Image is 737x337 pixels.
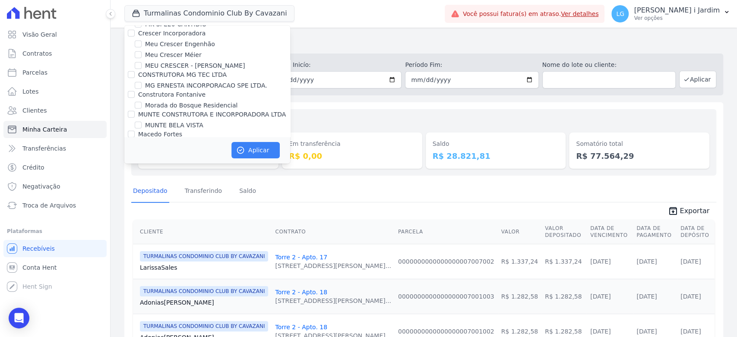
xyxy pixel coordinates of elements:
[604,2,737,26] button: LG [PERSON_NAME] i Jardim Ver opções
[140,263,268,272] a: LarissaSales
[405,60,538,69] label: Período Fim:
[131,180,169,203] a: Depositado
[3,178,107,195] a: Negativação
[22,125,67,134] span: Minha Carteira
[395,220,498,244] th: Parcela
[3,45,107,62] a: Contratos
[22,106,47,115] span: Clientes
[124,35,723,50] h2: Minha Carteira
[3,121,107,138] a: Minha Carteira
[541,220,587,244] th: Valor Depositado
[498,244,541,279] td: R$ 1.337,24
[542,60,676,69] label: Nome do lote ou cliente:
[3,140,107,157] a: Transferências
[7,226,103,236] div: Plataformas
[3,64,107,81] a: Parcelas
[22,244,55,253] span: Recebíveis
[140,286,268,296] span: TURMALINAS CONDOMINIO CLUB BY CAVAZANI
[124,5,294,22] button: Turmalinas Condominio Club By Cavazani
[145,121,203,130] label: MUNTE BELA VISTA
[22,49,52,58] span: Contratos
[433,150,559,162] dd: R$ 28.821,81
[661,206,716,218] a: unarchive Exportar
[3,197,107,214] a: Troca de Arquivos
[183,180,224,203] a: Transferindo
[138,71,227,78] label: CONSTRUTORA MG TEC LTDA
[138,30,206,37] label: Crescer Incorporadora
[590,293,610,300] a: [DATE]
[576,150,702,162] dd: R$ 77.564,29
[231,142,280,158] button: Aplicar
[680,293,701,300] a: [DATE]
[133,220,272,244] th: Cliente
[634,15,720,22] p: Ver opções
[3,159,107,176] a: Crédito
[22,87,39,96] span: Lotes
[275,324,327,331] a: Torre 2 - Apto. 18
[541,279,587,314] td: R$ 1.282,58
[398,328,494,335] a: 0000000000000000007001002
[498,279,541,314] td: R$ 1.282,58
[590,258,610,265] a: [DATE]
[541,244,587,279] td: R$ 1.337,24
[590,328,610,335] a: [DATE]
[275,261,391,270] div: [STREET_ADDRESS][PERSON_NAME]...
[9,308,29,328] div: Open Intercom Messenger
[498,220,541,244] th: Valor
[587,220,633,244] th: Data de Vencimento
[22,163,44,172] span: Crédito
[138,91,206,98] label: Construtora Fontanive
[272,220,394,244] th: Contrato
[22,263,57,272] span: Conta Hent
[398,258,494,265] a: 0000000000000000007007002
[138,131,182,138] label: Macedo Fortes
[140,321,268,331] span: TURMALINAS CONDOMINIO CLUB BY CAVAZANI
[680,328,701,335] a: [DATE]
[145,50,202,60] label: Meu Crescer Méier
[275,254,327,261] a: Torre 2 - Apto. 17
[3,83,107,100] a: Lotes
[138,111,286,118] label: MUNTE CONSTRUTORA E INCORPORADORA LTDA
[22,144,66,153] span: Transferências
[680,206,709,216] span: Exportar
[561,10,599,17] a: Ver detalhes
[140,251,268,261] span: TURMALINAS CONDOMINIO CLUB BY CAVAZANI
[433,139,559,148] dt: Saldo
[145,40,215,49] label: Meu Crescer Engenhão
[3,26,107,43] a: Visão Geral
[145,101,237,110] label: Morada do Bosque Residencial
[667,206,678,216] i: unarchive
[237,180,258,203] a: Saldo
[576,139,702,148] dt: Somatório total
[275,289,327,296] a: Torre 2 - Apto. 18
[463,9,599,19] span: Você possui fatura(s) em atraso.
[289,150,415,162] dd: R$ 0,00
[636,293,657,300] a: [DATE]
[636,328,657,335] a: [DATE]
[268,60,402,69] label: Período Inicío:
[677,220,715,244] th: Data de Depósito
[22,30,57,39] span: Visão Geral
[22,182,60,191] span: Negativação
[22,68,47,77] span: Parcelas
[636,258,657,265] a: [DATE]
[22,201,76,210] span: Troca de Arquivos
[145,81,267,90] label: MG ERNESTA INCORPORACAO SPE LTDA.
[616,11,624,17] span: LG
[634,6,720,15] p: [PERSON_NAME] i Jardim
[3,102,107,119] a: Clientes
[140,298,268,307] a: Adonias[PERSON_NAME]
[680,258,701,265] a: [DATE]
[3,259,107,276] a: Conta Hent
[289,139,415,148] dt: Em transferência
[3,240,107,257] a: Recebíveis
[679,71,716,88] button: Aplicar
[633,220,677,244] th: Data de Pagamento
[398,293,494,300] a: 0000000000000000007001003
[145,61,245,70] label: MEU CRESCER - [PERSON_NAME]
[275,296,391,305] div: [STREET_ADDRESS][PERSON_NAME]...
